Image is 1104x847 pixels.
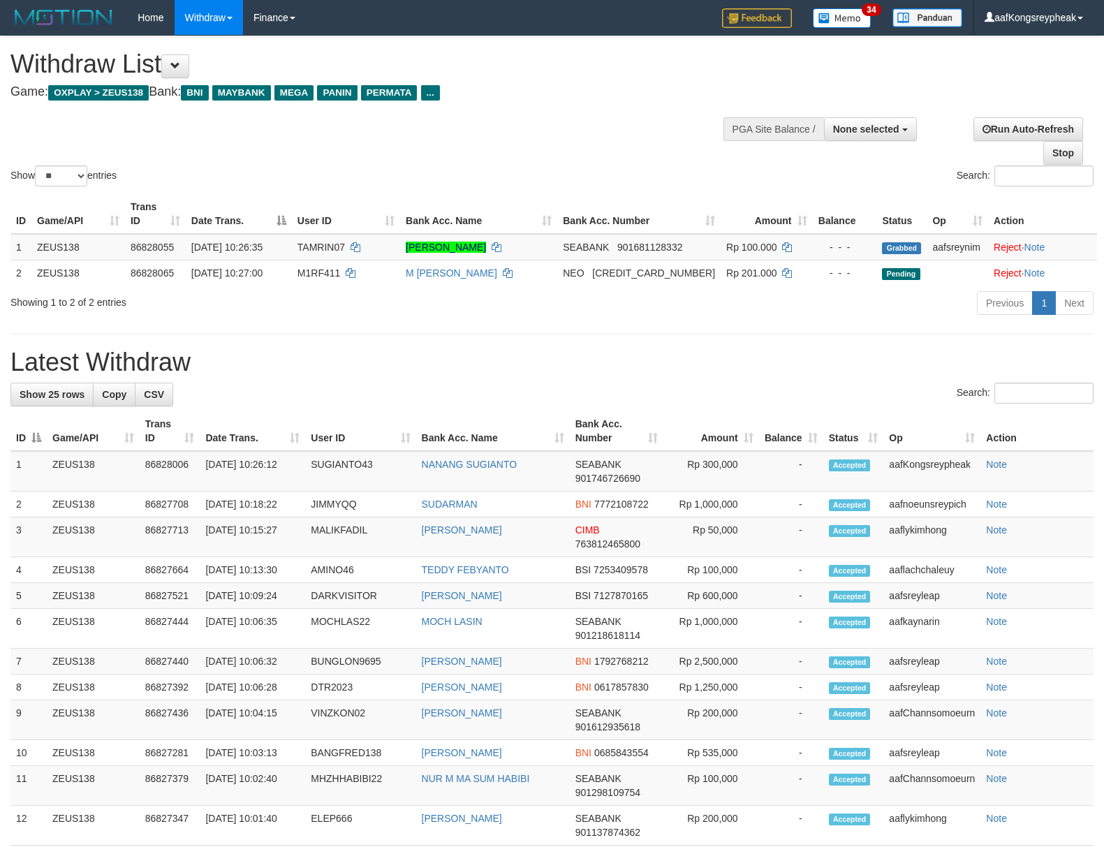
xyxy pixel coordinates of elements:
[317,85,357,101] span: PANIN
[305,806,415,846] td: ELEP666
[10,50,722,78] h1: Withdraw List
[274,85,314,101] span: MEGA
[663,583,759,609] td: Rp 600,000
[663,675,759,700] td: Rp 1,250,000
[575,787,640,798] span: Copy 901298109754 to clipboard
[594,656,649,667] span: Copy 1792768212 to clipboard
[883,517,980,557] td: aaflykimhong
[994,383,1094,404] input: Search:
[883,492,980,517] td: aafnoeunsreypich
[1055,291,1094,315] a: Next
[927,194,988,234] th: Op: activate to sort column ascending
[986,616,1007,627] a: Note
[663,649,759,675] td: Rp 2,500,000
[829,774,871,786] span: Accepted
[575,630,640,641] span: Copy 901218618114 to clipboard
[986,656,1007,667] a: Note
[10,609,47,649] td: 6
[575,459,621,470] span: SEABANK
[297,267,340,279] span: M1RF411
[833,124,899,135] span: None selected
[140,649,200,675] td: 86827440
[818,266,871,280] div: - - -
[829,617,871,628] span: Accepted
[575,524,600,536] span: CIMB
[883,766,980,806] td: aafChannsomoeurn
[135,383,173,406] a: CSV
[140,700,200,740] td: 86827436
[829,459,871,471] span: Accepted
[957,383,1094,404] label: Search:
[1032,291,1056,315] a: 1
[31,260,125,286] td: ZEUS138
[422,524,502,536] a: [PERSON_NAME]
[10,451,47,492] td: 1
[575,616,621,627] span: SEABANK
[191,242,263,253] span: [DATE] 10:26:35
[829,813,871,825] span: Accepted
[191,267,263,279] span: [DATE] 10:27:00
[759,806,823,846] td: -
[663,451,759,492] td: Rp 300,000
[575,473,640,484] span: Copy 901746726690 to clipboard
[813,8,871,28] img: Button%20Memo.svg
[305,492,415,517] td: JIMMYQQ
[986,813,1007,824] a: Note
[422,813,502,824] a: [PERSON_NAME]
[663,806,759,846] td: Rp 200,000
[759,411,823,451] th: Balance: activate to sort column ascending
[422,459,517,470] a: NANANG SUGIANTO
[47,766,140,806] td: ZEUS138
[47,411,140,451] th: Game/API: activate to sort column ascending
[422,499,478,510] a: SUDARMAN
[594,747,649,758] span: Copy 0685843554 to clipboard
[575,682,591,693] span: BNI
[994,267,1022,279] a: Reject
[1043,141,1083,165] a: Stop
[10,492,47,517] td: 2
[47,649,140,675] td: ZEUS138
[47,740,140,766] td: ZEUS138
[422,616,483,627] a: MOCH LASIN
[200,451,305,492] td: [DATE] 10:26:12
[47,675,140,700] td: ZEUS138
[883,806,980,846] td: aaflykimhong
[35,165,87,186] select: Showentries
[181,85,208,101] span: BNI
[140,675,200,700] td: 86827392
[663,411,759,451] th: Amount: activate to sort column ascending
[862,3,881,16] span: 34
[883,557,980,583] td: aaflachchaleuy
[575,564,591,575] span: BSI
[882,268,920,280] span: Pending
[883,411,980,451] th: Op: activate to sort column ascending
[594,682,649,693] span: Copy 0617857830 to clipboard
[10,194,31,234] th: ID
[759,583,823,609] td: -
[722,8,792,28] img: Feedback.jpg
[10,234,31,260] td: 1
[823,411,884,451] th: Status: activate to sort column ascending
[575,721,640,732] span: Copy 901612935618 to clipboard
[575,827,640,838] span: Copy 901137874362 to clipboard
[200,806,305,846] td: [DATE] 10:01:40
[361,85,418,101] span: PERMATA
[994,242,1022,253] a: Reject
[986,590,1007,601] a: Note
[594,499,649,510] span: Copy 7772108722 to clipboard
[131,242,174,253] span: 86828055
[10,290,450,309] div: Showing 1 to 2 of 2 entries
[759,557,823,583] td: -
[575,773,621,784] span: SEABANK
[883,649,980,675] td: aafsreyleap
[10,7,117,28] img: MOTION_logo.png
[305,557,415,583] td: AMINO46
[759,649,823,675] td: -
[1024,267,1045,279] a: Note
[422,564,509,575] a: TEDDY FEBYANTO
[140,766,200,806] td: 86827379
[829,656,871,668] span: Accepted
[759,517,823,557] td: -
[829,565,871,577] span: Accepted
[47,492,140,517] td: ZEUS138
